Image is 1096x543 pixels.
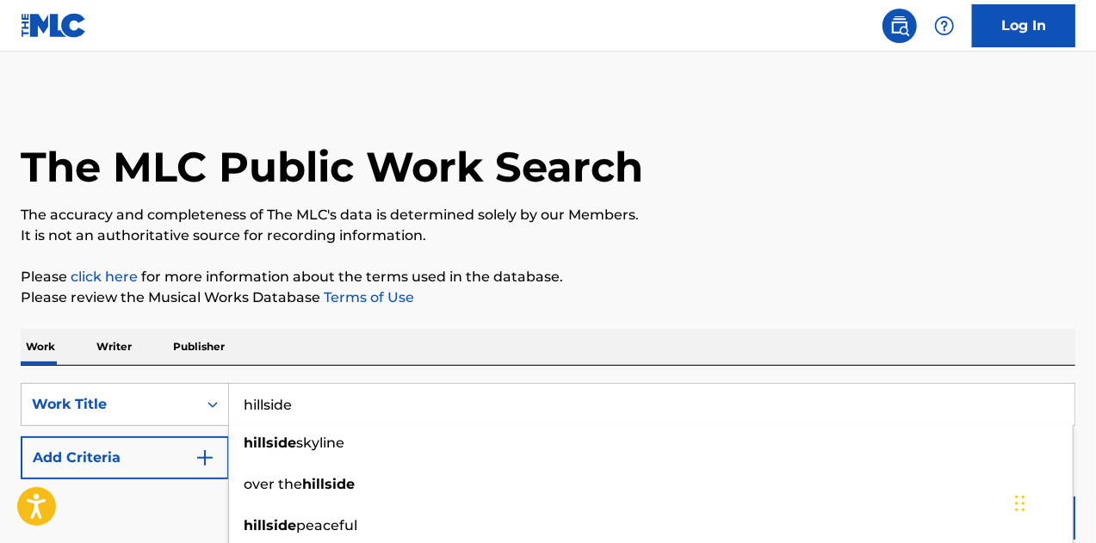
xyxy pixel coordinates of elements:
a: Log In [972,4,1075,47]
p: Writer [91,329,137,365]
p: The accuracy and completeness of The MLC's data is determined solely by our Members. [21,205,1075,225]
h1: The MLC Public Work Search [21,141,643,193]
p: Publisher [168,329,230,365]
img: help [934,15,955,36]
p: Please review the Musical Works Database [21,287,1075,308]
img: 9d2ae6d4665cec9f34b9.svg [195,447,215,468]
div: Help [927,9,962,43]
a: Terms of Use [320,289,414,305]
strong: hillside [244,517,296,534]
span: peaceful [296,517,357,534]
a: Public Search [882,9,917,43]
strong: hillside [244,435,296,451]
div: Drag [1015,478,1025,529]
a: click here [71,268,138,285]
iframe: Chat Widget [1010,460,1096,543]
strong: hillside [302,476,355,492]
p: Work [21,329,60,365]
span: over the [244,476,302,492]
span: skyline [296,435,344,451]
img: search [889,15,910,36]
button: Add Criteria [21,436,229,479]
div: Work Title [32,394,187,415]
p: It is not an authoritative source for recording information. [21,225,1075,246]
img: MLC Logo [21,13,87,38]
p: Please for more information about the terms used in the database. [21,267,1075,287]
